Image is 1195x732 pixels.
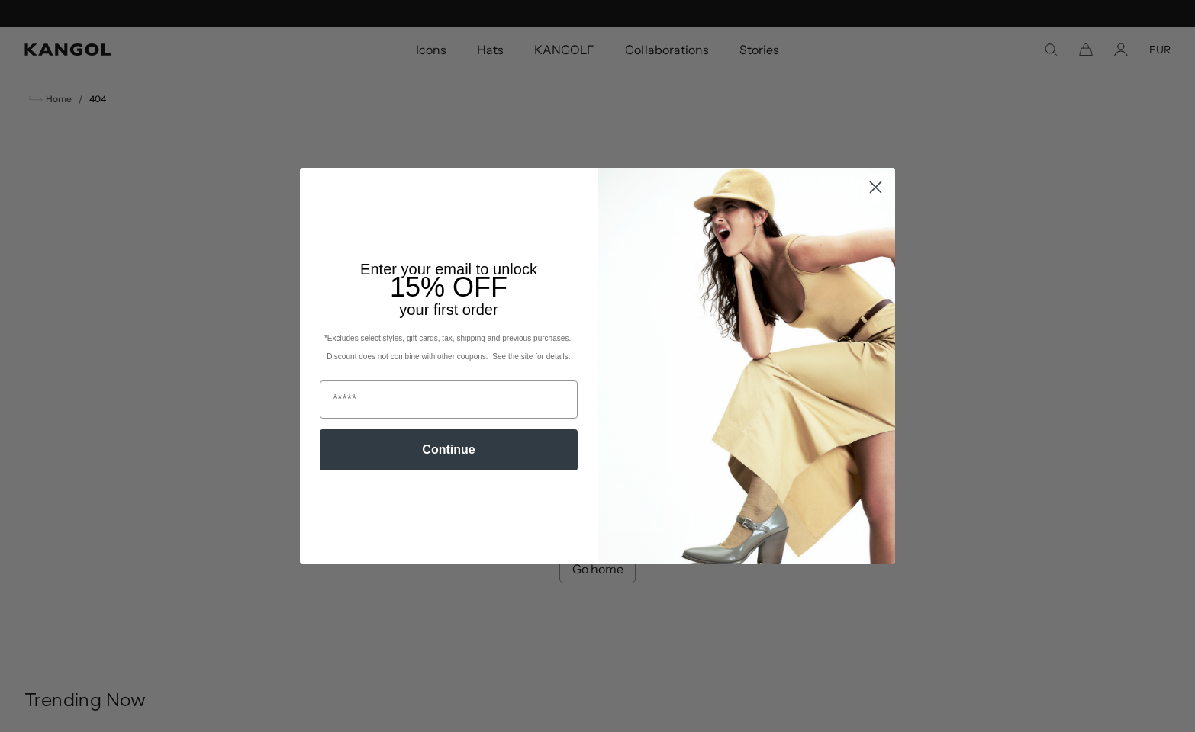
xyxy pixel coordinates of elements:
[324,334,573,361] span: *Excludes select styles, gift cards, tax, shipping and previous purchases. Discount does not comb...
[320,429,578,470] button: Continue
[390,271,507,303] span: 15% OFF
[862,174,889,201] button: Close dialog
[360,261,537,278] span: Enter your email to unlock
[399,301,498,318] span: your first order
[320,380,578,419] input: Email
[597,168,895,564] img: 93be19ad-e773-4382-80b9-c9d740c9197f.jpeg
